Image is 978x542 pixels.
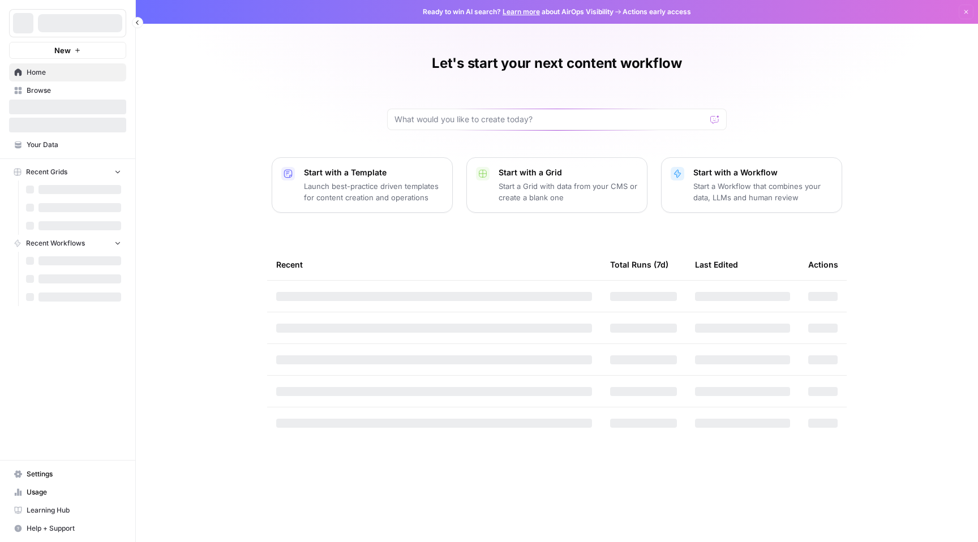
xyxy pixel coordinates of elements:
span: Usage [27,487,121,497]
div: Actions [808,249,838,280]
div: Total Runs (7d) [610,249,668,280]
span: Settings [27,469,121,479]
p: Start a Grid with data from your CMS or create a blank one [499,180,638,203]
span: Actions early access [623,7,691,17]
h1: Let's start your next content workflow [432,54,682,72]
span: Recent Grids [26,167,67,177]
button: Recent Workflows [9,235,126,252]
a: Settings [9,465,126,483]
button: Start with a TemplateLaunch best-practice driven templates for content creation and operations [272,157,453,213]
span: Learning Hub [27,505,121,515]
p: Start with a Workflow [693,167,833,178]
p: Launch best-practice driven templates for content creation and operations [304,180,443,203]
span: Your Data [27,140,121,150]
button: New [9,42,126,59]
p: Start a Workflow that combines your data, LLMs and human review [693,180,833,203]
span: Help + Support [27,523,121,534]
a: Learning Hub [9,501,126,519]
button: Start with a WorkflowStart a Workflow that combines your data, LLMs and human review [661,157,842,213]
a: Usage [9,483,126,501]
p: Start with a Template [304,167,443,178]
span: Ready to win AI search? about AirOps Visibility [423,7,614,17]
input: What would you like to create today? [394,114,706,125]
button: Recent Grids [9,164,126,180]
span: Recent Workflows [26,238,85,248]
button: Help + Support [9,519,126,537]
span: Browse [27,85,121,96]
a: Browse [9,81,126,100]
p: Start with a Grid [499,167,638,178]
span: Home [27,67,121,78]
div: Last Edited [695,249,738,280]
a: Home [9,63,126,81]
a: Your Data [9,136,126,154]
a: Learn more [503,7,540,16]
button: Start with a GridStart a Grid with data from your CMS or create a blank one [466,157,647,213]
span: New [54,45,71,56]
div: Recent [276,249,592,280]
